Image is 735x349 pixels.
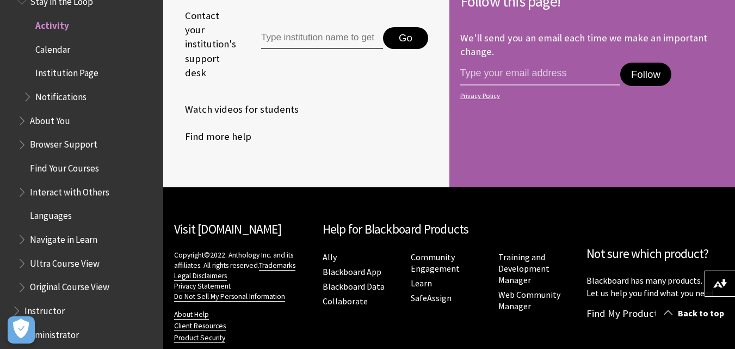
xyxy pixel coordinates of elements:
a: Back to top [656,303,735,323]
a: Training and Development Manager [498,252,549,286]
span: Original Course View [30,278,109,293]
a: Learn [411,278,432,289]
span: Ultra Course View [30,254,100,269]
p: Blackboard has many products. Let us help you find what you need. [586,274,724,299]
a: Web Community Manager [498,289,560,312]
span: Find Your Courses [30,159,99,174]
a: Ally [323,252,337,263]
span: Activity [35,16,69,31]
a: Find My Product [586,307,658,320]
span: Navigate in Learn [30,230,97,245]
span: About You [30,112,70,126]
a: Product Security [174,333,225,343]
span: Administrator [24,326,79,340]
p: We'll send you an email each time we make an important change. [460,32,707,57]
span: Institution Page [35,64,98,79]
span: Calendar [35,40,70,55]
button: Go [383,27,428,49]
a: About Help [174,310,209,320]
a: Watch videos for students [174,101,299,118]
input: Type institution name to get support [261,27,383,49]
span: Notifications [35,88,87,102]
p: Copyright©2022. Anthology Inc. and its affiliates. All rights reserved. [174,250,312,302]
a: Collaborate [323,296,368,307]
a: Blackboard App [323,266,381,278]
a: Privacy Policy [460,92,721,100]
input: email address [460,63,620,85]
a: Find more help [174,128,251,145]
h2: Not sure which product? [586,244,724,264]
h2: Help for Blackboard Products [323,220,576,239]
span: Browser Support [30,136,97,150]
a: Legal Disclaimers [174,271,227,281]
button: Follow [620,63,671,87]
span: Instructor [24,302,65,316]
a: Community Engagement [411,252,460,274]
a: Blackboard Data [323,281,385,292]
span: Interact with Others [30,183,109,198]
a: Trademarks [259,261,295,271]
a: Visit [DOMAIN_NAME] [174,221,281,237]
span: Languages [30,207,72,222]
a: Client Resources [174,321,226,331]
a: SafeAssign [411,292,452,304]
button: Open Preferences [8,316,35,344]
a: Privacy Statement [174,281,231,291]
span: Contact your institution's support desk [174,9,236,80]
a: Do Not Sell My Personal Information [174,292,285,302]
